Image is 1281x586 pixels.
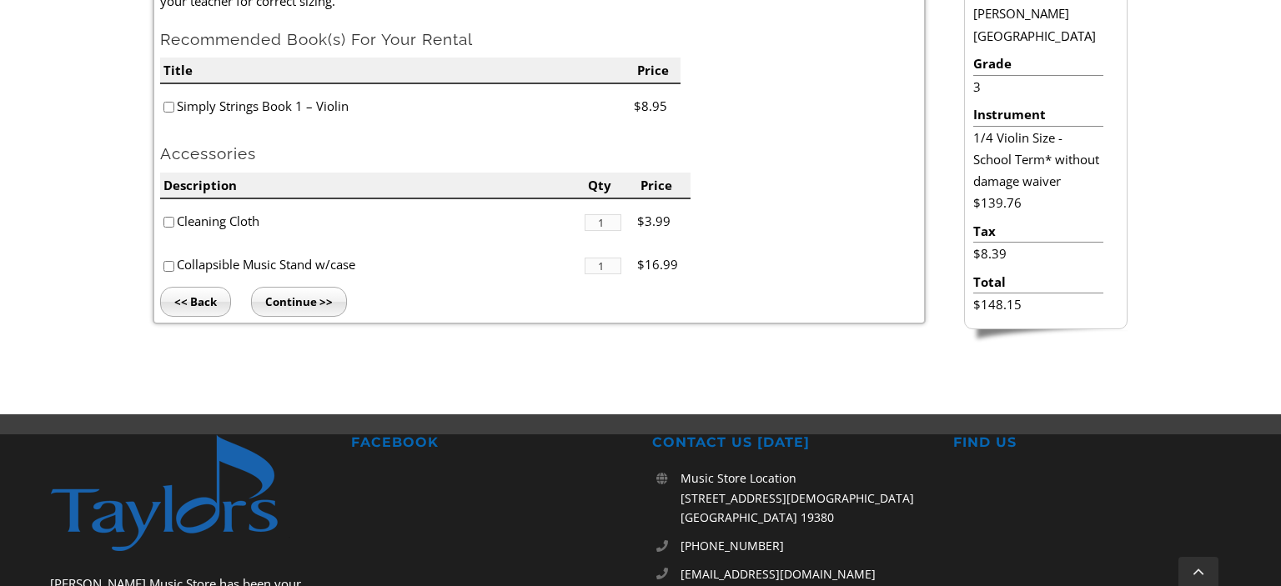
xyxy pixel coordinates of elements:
li: 1/4 Violin Size - School Term* without damage waiver $139.76 [973,127,1103,214]
li: $3.99 [637,199,691,243]
li: Simply Strings Book 1 – Violin [160,84,633,128]
li: $16.99 [637,243,691,287]
h2: FACEBOOK [351,434,629,452]
li: Grade [973,53,1103,75]
li: Instrument [973,103,1103,126]
li: $8.95 [634,84,681,128]
input: << Back [160,287,231,317]
a: [PHONE_NUMBER] [681,536,930,556]
li: Total [973,271,1103,293]
input: Continue >> [251,287,347,317]
h2: CONTACT US [DATE] [652,434,930,452]
li: $8.39 [973,243,1103,264]
li: Cleaning Cloth [160,199,584,243]
li: Tax [973,220,1103,243]
li: Collapsible Music Stand w/case [160,243,584,287]
img: footer-logo [50,434,313,553]
li: $148.15 [973,293,1103,315]
li: Price [634,58,681,84]
li: Description [160,173,584,199]
li: Price [637,173,691,199]
li: 3 [973,76,1103,98]
li: Title [160,58,633,84]
a: [EMAIL_ADDRESS][DOMAIN_NAME] [681,564,930,584]
img: sidebar-footer.png [964,329,1128,344]
span: [EMAIL_ADDRESS][DOMAIN_NAME] [681,566,876,582]
h2: Accessories [160,143,917,164]
h2: FIND US [953,434,1231,452]
li: Qty [585,173,638,199]
h2: Recommended Book(s) For Your Rental [160,29,917,50]
p: Music Store Location [STREET_ADDRESS][DEMOGRAPHIC_DATA] [GEOGRAPHIC_DATA] 19380 [681,468,930,528]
